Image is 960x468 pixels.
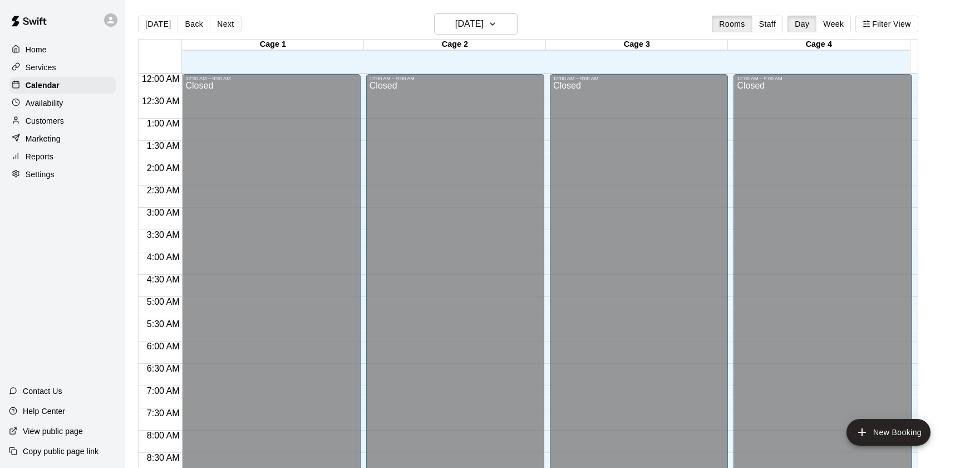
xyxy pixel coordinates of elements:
p: Marketing [26,133,61,144]
button: Rooms [712,16,752,32]
span: 7:00 AM [144,386,183,396]
a: Customers [9,113,116,129]
span: 8:00 AM [144,431,183,440]
a: Home [9,41,116,58]
span: 4:30 AM [144,275,183,284]
button: Day [787,16,816,32]
button: Staff [752,16,784,32]
a: Marketing [9,130,116,147]
a: Calendar [9,77,116,94]
a: Availability [9,95,116,111]
span: 5:30 AM [144,319,183,329]
p: Contact Us [23,386,62,397]
button: Filter View [855,16,918,32]
span: 4:00 AM [144,252,183,262]
span: 12:00 AM [139,74,183,84]
span: 2:30 AM [144,186,183,195]
p: Help Center [23,406,65,417]
span: 7:30 AM [144,408,183,418]
span: 5:00 AM [144,297,183,306]
button: Back [178,16,210,32]
p: Settings [26,169,55,180]
a: Reports [9,148,116,165]
p: View public page [23,426,83,437]
h6: [DATE] [455,16,484,32]
span: 1:00 AM [144,119,183,128]
div: Cage 4 [728,40,910,50]
span: 3:30 AM [144,230,183,240]
div: Cage 3 [546,40,728,50]
a: Services [9,59,116,76]
div: 12:00 AM – 9:00 AM [737,76,908,81]
div: 12:00 AM – 9:00 AM [553,76,725,81]
span: 6:30 AM [144,364,183,373]
p: Services [26,62,56,73]
button: Next [210,16,241,32]
p: Availability [26,97,63,109]
button: Week [816,16,851,32]
a: Settings [9,166,116,183]
p: Calendar [26,80,60,91]
span: 12:30 AM [139,96,183,106]
span: 6:00 AM [144,342,183,351]
p: Home [26,44,47,55]
button: [DATE] [138,16,178,32]
div: 12:00 AM – 9:00 AM [370,76,541,81]
div: Cage 2 [364,40,546,50]
p: Reports [26,151,53,162]
p: Customers [26,115,64,126]
div: 12:00 AM – 9:00 AM [185,76,357,81]
span: 1:30 AM [144,141,183,150]
button: add [846,419,931,446]
button: [DATE] [434,13,518,35]
span: 2:00 AM [144,163,183,173]
span: 3:00 AM [144,208,183,217]
span: 8:30 AM [144,453,183,462]
div: Cage 1 [182,40,364,50]
p: Copy public page link [23,446,99,457]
